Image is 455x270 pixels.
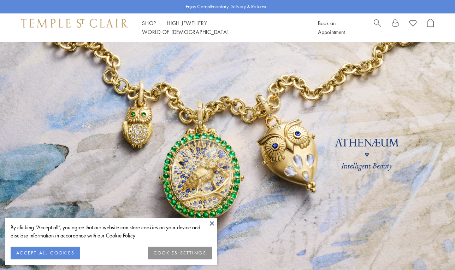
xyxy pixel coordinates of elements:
[420,237,448,263] iframe: Gorgias live chat messenger
[186,3,266,10] p: Enjoy Complimentary Delivery & Returns
[21,19,128,27] img: Temple St. Clair
[142,28,229,35] a: World of [DEMOGRAPHIC_DATA]World of [DEMOGRAPHIC_DATA]
[167,19,207,27] a: High JewelleryHigh Jewellery
[142,19,156,27] a: ShopShop
[318,19,345,35] a: Book an Appointment
[409,19,416,29] a: View Wishlist
[148,247,212,259] button: COOKIES SETTINGS
[11,247,80,259] button: ACCEPT ALL COOKIES
[427,19,434,36] a: Open Shopping Bag
[374,19,381,36] a: Search
[11,223,212,240] div: By clicking “Accept all”, you agree that our website can store cookies on your device and disclos...
[142,19,302,36] nav: Main navigation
